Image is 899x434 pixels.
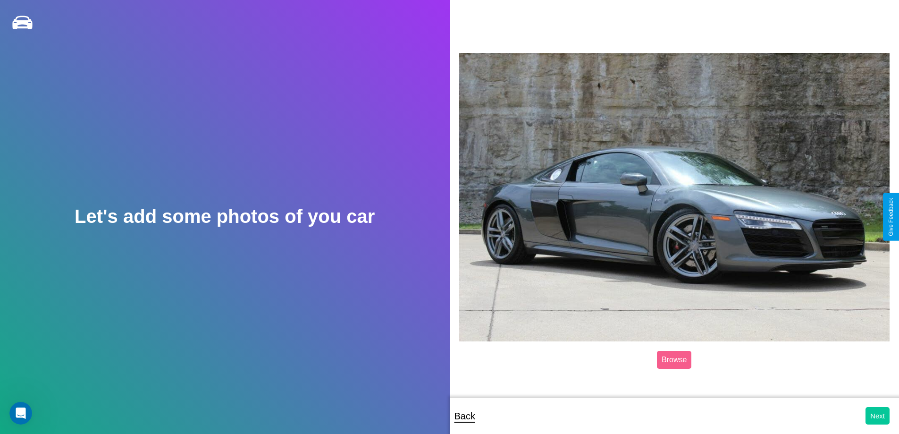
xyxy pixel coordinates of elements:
button: Next [865,407,890,425]
div: Give Feedback [888,198,894,236]
p: Back [454,408,475,425]
iframe: Intercom live chat [9,402,32,425]
h2: Let's add some photos of you car [75,206,375,227]
img: posted [459,53,890,342]
label: Browse [657,351,691,369]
